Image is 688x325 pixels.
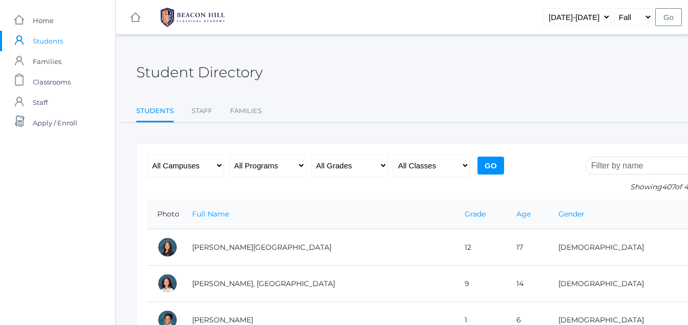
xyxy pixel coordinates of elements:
[33,92,48,113] span: Staff
[33,72,71,92] span: Classrooms
[33,113,77,133] span: Apply / Enroll
[157,237,178,257] div: Charlotte Abdulla
[192,101,212,121] a: Staff
[136,101,174,123] a: Students
[465,209,486,219] a: Grade
[454,266,506,302] td: 9
[558,209,585,219] a: Gender
[33,10,54,31] span: Home
[147,200,182,229] th: Photo
[136,64,263,80] h2: Student Directory
[182,266,454,302] td: [PERSON_NAME], [GEOGRAPHIC_DATA]
[192,209,229,219] a: Full Name
[33,51,61,72] span: Families
[662,182,675,191] span: 407
[506,266,548,302] td: 14
[157,273,178,294] div: Phoenix Abdulla
[655,8,682,26] input: Go
[182,229,454,266] td: [PERSON_NAME][GEOGRAPHIC_DATA]
[506,229,548,266] td: 17
[154,5,231,30] img: BHCALogos-05-308ed15e86a5a0abce9b8dd61676a3503ac9727e845dece92d48e8588c001991.png
[230,101,262,121] a: Families
[33,31,63,51] span: Students
[454,229,506,266] td: 12
[477,157,504,175] input: Go
[516,209,531,219] a: Age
